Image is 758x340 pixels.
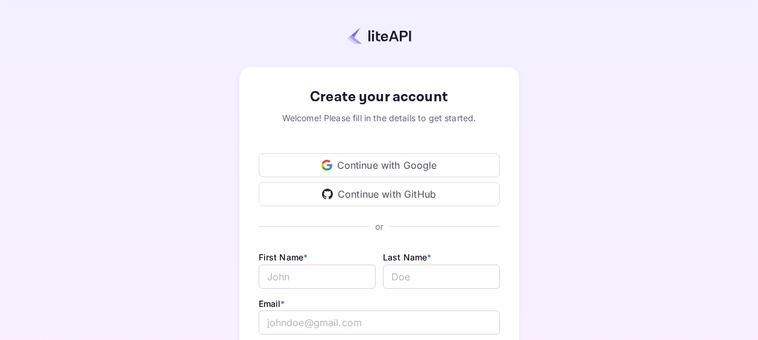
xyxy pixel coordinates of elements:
[259,153,500,177] div: Continue with Google
[259,298,285,309] label: Email
[347,27,411,45] img: liteapi
[259,112,500,124] div: Welcome! Please fill in the details to get started.
[259,86,500,108] div: Create your account
[259,310,500,335] input: johndoe@gmail.com
[383,265,500,289] input: Doe
[259,252,308,262] label: First Name
[383,252,432,262] label: Last Name
[259,182,500,206] div: Continue with GitHub
[259,265,376,289] input: John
